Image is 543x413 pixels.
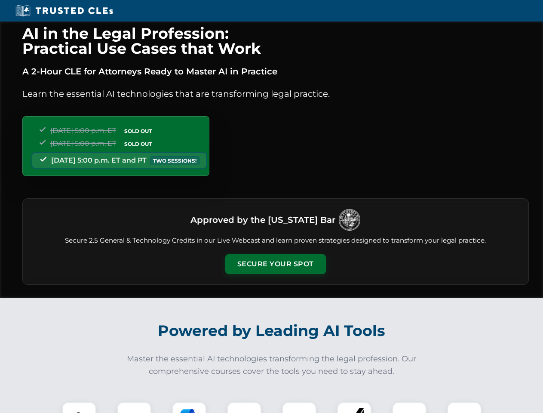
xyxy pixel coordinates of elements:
span: SOLD OUT [121,126,155,136]
h1: AI in the Legal Profession: Practical Use Cases that Work [22,26,529,56]
h3: Approved by the [US_STATE] Bar [190,212,335,228]
img: Trusted CLEs [13,4,116,17]
span: [DATE] 5:00 p.m. ET [50,139,116,148]
p: A 2-Hour CLE for Attorneys Ready to Master AI in Practice [22,65,529,78]
p: Learn the essential AI technologies that are transforming legal practice. [22,87,529,101]
p: Master the essential AI technologies transforming the legal profession. Our comprehensive courses... [121,353,422,378]
p: Secure 2.5 General & Technology Credits in our Live Webcast and learn proven strategies designed ... [33,236,518,246]
span: [DATE] 5:00 p.m. ET [50,126,116,135]
button: Secure Your Spot [225,254,326,274]
span: SOLD OUT [121,139,155,148]
h2: Powered by Leading AI Tools [34,316,510,346]
img: Logo [339,209,360,231]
